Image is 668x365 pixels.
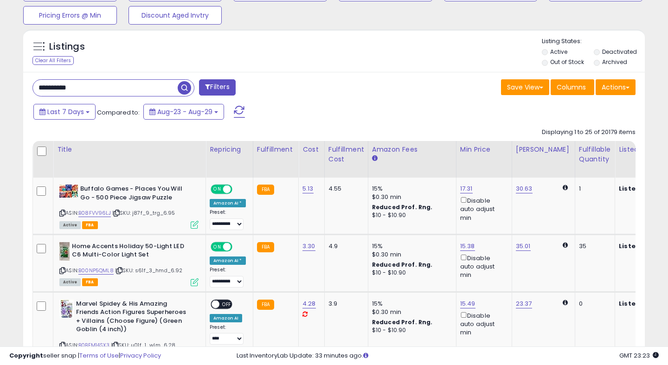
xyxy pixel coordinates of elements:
[112,209,175,217] span: | SKU: j87f_9_trg_6.95
[372,154,378,163] small: Amazon Fees.
[328,242,361,250] div: 4.9
[372,318,433,326] b: Reduced Prof. Rng.
[59,185,199,228] div: ASIN:
[372,185,449,193] div: 15%
[619,242,661,250] b: Listed Price:
[212,243,223,250] span: ON
[82,221,98,229] span: FBA
[79,351,119,360] a: Terms of Use
[115,267,183,274] span: | SKU: s61f_3_hmd_6.92
[516,299,532,308] a: 23.37
[372,269,449,277] div: $10 - $10.90
[59,242,199,285] div: ASIN:
[602,48,637,56] label: Deactivated
[328,300,361,308] div: 3.9
[328,145,364,164] div: Fulfillment Cost
[372,193,449,201] div: $0.30 min
[9,352,161,360] div: seller snap | |
[596,79,636,95] button: Actions
[602,58,627,66] label: Archived
[32,56,74,65] div: Clear All Filters
[557,83,586,92] span: Columns
[372,203,433,211] b: Reduced Prof. Rng.
[460,242,475,251] a: 15.38
[460,299,475,308] a: 15.49
[619,299,661,308] b: Listed Price:
[257,145,295,154] div: Fulfillment
[120,351,161,360] a: Privacy Policy
[143,104,224,120] button: Aug-23 - Aug-29
[579,185,608,193] div: 1
[210,267,246,288] div: Preset:
[210,324,246,345] div: Preset:
[542,37,645,46] p: Listing States:
[302,145,321,154] div: Cost
[210,199,246,207] div: Amazon AI *
[460,310,505,337] div: Disable auto adjust min
[59,185,78,198] img: 51ORBbzhdUL._SL40_.jpg
[372,327,449,334] div: $10 - $10.90
[372,145,452,154] div: Amazon Fees
[257,242,274,252] small: FBA
[372,242,449,250] div: 15%
[372,308,449,316] div: $0.30 min
[542,128,636,137] div: Displaying 1 to 25 of 20179 items
[372,250,449,259] div: $0.30 min
[516,145,571,154] div: [PERSON_NAME]
[328,185,361,193] div: 4.55
[59,278,81,286] span: All listings currently available for purchase on Amazon
[551,79,594,95] button: Columns
[59,300,74,318] img: 51FjE66icKL._SL40_.jpg
[372,211,449,219] div: $10 - $10.90
[219,300,234,308] span: OFF
[302,299,316,308] a: 4.28
[9,351,43,360] strong: Copyright
[579,145,611,164] div: Fulfillable Quantity
[460,195,505,222] div: Disable auto adjust min
[460,253,505,280] div: Disable auto adjust min
[212,186,223,193] span: ON
[72,242,185,262] b: Home Accents Holiday 50-Light LED C6 Multi-Color Light Set
[80,185,193,204] b: Buffalo Games - Places You Will Go - 500 Piece Jigsaw Puzzle
[257,300,274,310] small: FBA
[516,242,531,251] a: 35.01
[579,242,608,250] div: 35
[78,267,114,275] a: B00NP5QML8
[231,186,246,193] span: OFF
[47,107,84,116] span: Last 7 Days
[619,351,659,360] span: 2025-09-6 23:23 GMT
[59,221,81,229] span: All listings currently available for purchase on Amazon
[210,209,246,230] div: Preset:
[460,145,508,154] div: Min Price
[33,104,96,120] button: Last 7 Days
[231,243,246,250] span: OFF
[199,79,235,96] button: Filters
[372,261,433,269] b: Reduced Prof. Rng.
[257,185,274,195] small: FBA
[128,6,222,25] button: Discount Aged Invtry
[59,242,70,261] img: 41bETTWGMNL._SL40_.jpg
[82,278,98,286] span: FBA
[237,352,659,360] div: Last InventoryLab Update: 33 minutes ago.
[619,184,661,193] b: Listed Price:
[516,184,533,193] a: 30.63
[57,145,202,154] div: Title
[460,184,473,193] a: 17.31
[550,58,584,66] label: Out of Stock
[76,300,189,336] b: Marvel Spidey & His Amazing Friends Action Figures Superheroes + Villains (Choose Figure) (Green ...
[302,184,314,193] a: 5.13
[23,6,117,25] button: Pricing Errors @ Min
[501,79,549,95] button: Save View
[210,314,242,322] div: Amazon AI
[97,108,140,117] span: Compared to:
[210,145,249,154] div: Repricing
[78,209,111,217] a: B08FVV96LJ
[210,256,246,265] div: Amazon AI *
[157,107,212,116] span: Aug-23 - Aug-29
[49,40,85,53] h5: Listings
[550,48,567,56] label: Active
[302,242,315,251] a: 3.30
[579,300,608,308] div: 0
[372,300,449,308] div: 15%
